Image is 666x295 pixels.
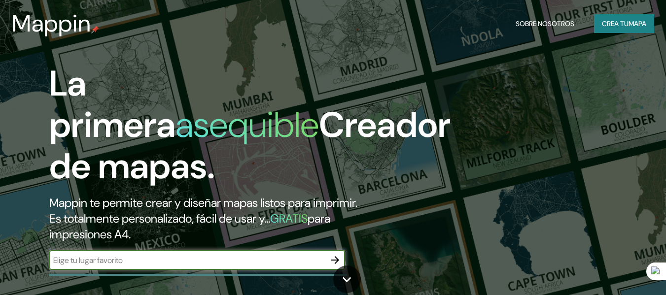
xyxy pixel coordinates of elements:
[512,14,578,33] button: Sobre nosotros
[175,102,319,148] font: asequible
[49,211,270,226] font: Es totalmente personalizado, fácil de usar y...
[270,211,308,226] font: GRATIS
[49,255,325,266] input: Elige tu lugar favorito
[12,8,91,39] font: Mappin
[49,61,175,148] font: La primera
[91,26,99,33] img: pin de mapeo
[49,102,451,189] font: Creador de mapas.
[516,19,574,28] font: Sobre nosotros
[594,14,654,33] button: Crea tumapa
[49,195,357,210] font: Mappin te permite crear y diseñar mapas listos para imprimir.
[602,19,629,28] font: Crea tu
[629,19,646,28] font: mapa
[49,211,330,242] font: para impresiones A4.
